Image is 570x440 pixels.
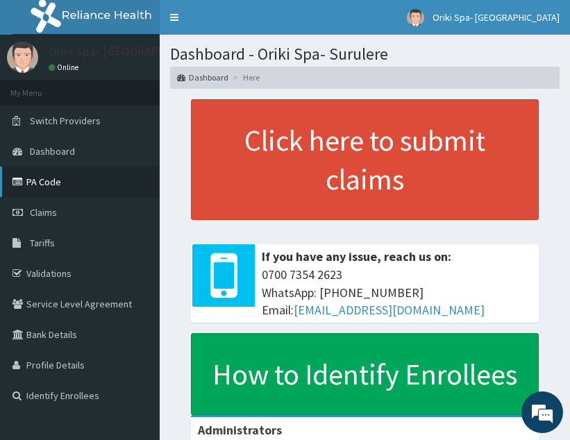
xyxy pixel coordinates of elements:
a: How to Identify Enrollees [191,333,539,415]
a: Online [49,62,82,72]
li: Here [230,71,260,83]
img: User Image [407,9,424,26]
h1: Dashboard - Oriki Spa- Surulere [170,45,560,63]
b: Administrators [198,422,282,438]
a: [EMAIL_ADDRESS][DOMAIN_NAME] [294,302,485,318]
a: Click here to submit claims [191,99,539,220]
span: Oriki Spa- [GEOGRAPHIC_DATA] [433,11,560,24]
a: Dashboard [177,71,228,83]
span: 0700 7354 2623 WhatsApp: [PHONE_NUMBER] Email: [262,266,532,319]
span: Switch Providers [30,115,101,127]
span: Tariffs [30,237,55,249]
span: Dashboard [30,145,75,158]
span: Claims [30,206,57,219]
img: User Image [7,42,38,73]
p: Oriki Spa- [GEOGRAPHIC_DATA] [49,45,217,58]
b: If you have any issue, reach us on: [262,248,451,264]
